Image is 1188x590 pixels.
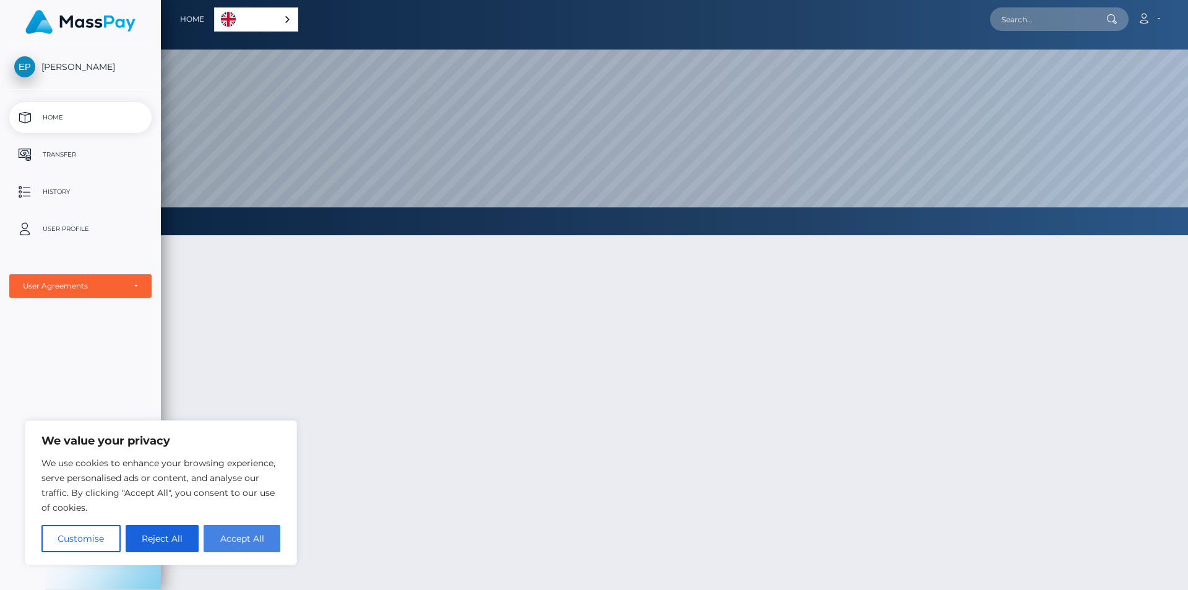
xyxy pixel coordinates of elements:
[14,108,147,127] p: Home
[9,274,152,298] button: User Agreements
[9,214,152,245] a: User Profile
[9,102,152,133] a: Home
[25,420,297,565] div: We value your privacy
[25,10,136,34] img: MassPay
[204,525,280,552] button: Accept All
[990,7,1106,31] input: Search...
[9,176,152,207] a: History
[41,525,121,552] button: Customise
[9,139,152,170] a: Transfer
[14,145,147,164] p: Transfer
[14,220,147,238] p: User Profile
[214,7,298,32] div: Language
[14,183,147,201] p: History
[180,6,204,32] a: Home
[215,8,298,31] a: English
[9,61,152,72] span: [PERSON_NAME]
[41,456,280,515] p: We use cookies to enhance your browsing experience, serve personalised ads or content, and analys...
[214,7,298,32] aside: Language selected: English
[126,525,199,552] button: Reject All
[23,281,124,291] div: User Agreements
[41,433,280,448] p: We value your privacy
